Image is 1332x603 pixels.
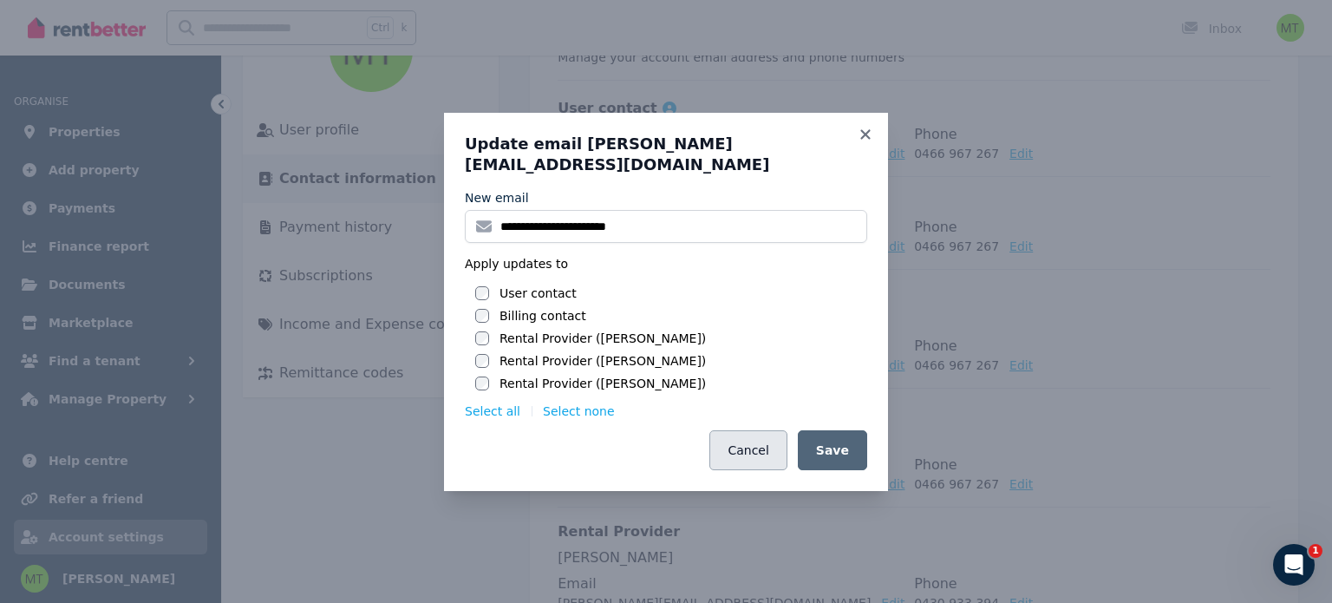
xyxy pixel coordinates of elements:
[465,255,568,272] span: Apply updates to
[499,285,577,302] label: User contact
[1273,544,1315,586] iframe: Intercom live chat
[1309,544,1322,558] span: 1
[499,307,586,324] label: Billing contact
[709,430,787,470] button: Cancel
[499,330,706,347] label: Rental Provider ([PERSON_NAME])
[798,430,867,470] button: Save
[499,352,706,370] label: Rental Provider ([PERSON_NAME])
[499,375,706,392] label: Rental Provider ([PERSON_NAME])
[465,403,520,420] button: Select all
[465,134,867,175] h3: Update email [PERSON_NAME][EMAIL_ADDRESS][DOMAIN_NAME]
[465,189,529,206] label: New email
[543,403,615,420] button: Select none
